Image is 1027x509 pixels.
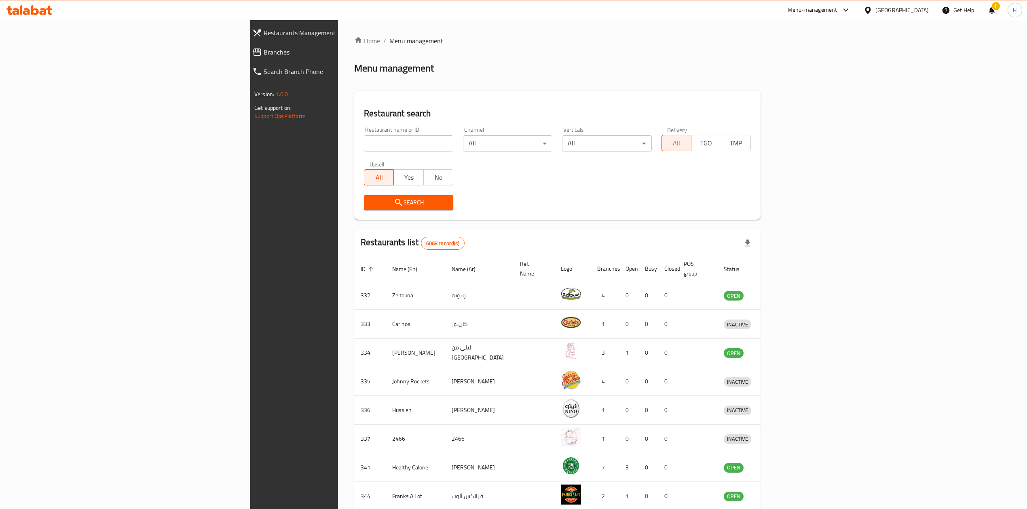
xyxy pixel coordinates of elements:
img: Franks A Lot [561,484,581,505]
a: Branches [246,42,422,62]
span: INACTIVE [724,434,751,444]
td: 0 [658,281,677,310]
th: Branches [591,257,619,281]
span: All [368,172,391,183]
td: 0 [658,367,677,396]
span: POS group [684,259,708,278]
img: Hussien [561,398,581,419]
td: 0 [658,425,677,453]
td: 1 [591,425,619,453]
span: ID [361,264,376,274]
th: Open [619,257,638,281]
td: [PERSON_NAME] [445,453,513,482]
nav: breadcrumb [354,36,761,46]
span: Get support on: [254,103,292,113]
td: ليلى من [GEOGRAPHIC_DATA] [445,339,513,367]
div: OPEN [724,348,744,358]
td: 0 [638,425,658,453]
label: Upsell [370,161,385,167]
label: Delivery [667,127,687,133]
td: 0 [638,339,658,367]
button: Search [364,195,453,210]
button: No [423,169,453,185]
button: All [364,169,394,185]
td: 2466 [445,425,513,453]
td: 0 [638,310,658,339]
span: All [665,137,688,149]
th: Busy [638,257,658,281]
td: 0 [638,281,658,310]
img: Johnny Rockets [561,370,581,390]
td: 0 [619,425,638,453]
span: Restaurants Management [264,28,415,38]
img: 2466 [561,427,581,447]
td: 0 [638,453,658,482]
div: Total records count [421,237,465,250]
td: 0 [638,367,658,396]
td: 1 [619,339,638,367]
td: كارينوز [445,310,513,339]
h2: Restaurants list [361,236,465,250]
span: Yes [397,172,420,183]
td: [PERSON_NAME] [445,396,513,425]
td: 4 [591,281,619,310]
td: 0 [638,396,658,425]
span: 1.0.0 [275,89,288,99]
span: Name (Ar) [452,264,486,274]
td: [PERSON_NAME] [445,367,513,396]
div: Export file [738,233,757,253]
td: 3 [591,339,619,367]
a: Search Branch Phone [246,62,422,81]
div: All [562,135,651,151]
th: Closed [658,257,677,281]
span: Search Branch Phone [264,67,415,76]
span: INACTIVE [724,377,751,387]
span: OPEN [724,463,744,472]
span: TMP [725,137,748,149]
td: 0 [658,310,677,339]
td: 0 [658,339,677,367]
span: OPEN [724,349,744,358]
img: Healthy Calorie [561,456,581,476]
span: TGO [695,137,718,149]
button: All [661,135,691,151]
a: Support.OpsPlatform [254,111,306,121]
td: 0 [619,281,638,310]
h2: Restaurant search [364,107,751,120]
span: 6068 record(s) [421,240,464,247]
td: 4 [591,367,619,396]
button: Yes [393,169,423,185]
span: Status [724,264,750,274]
span: Ref. Name [520,259,545,278]
a: Restaurants Management [246,23,422,42]
img: Leila Min Lebnan [561,341,581,361]
div: OPEN [724,463,744,473]
div: Menu-management [788,5,837,15]
td: زيتونة [445,281,513,310]
div: OPEN [724,492,744,501]
td: 0 [619,310,638,339]
span: INACTIVE [724,406,751,415]
span: OPEN [724,291,744,301]
img: Zeitouna [561,284,581,304]
span: No [427,172,450,183]
span: H [1013,6,1016,15]
td: 0 [658,396,677,425]
input: Search for restaurant name or ID.. [364,135,453,151]
td: 7 [591,453,619,482]
span: INACTIVE [724,320,751,329]
span: Branches [264,47,415,57]
span: Version: [254,89,274,99]
span: Search [370,198,447,208]
button: TGO [691,135,721,151]
button: TMP [721,135,751,151]
div: [GEOGRAPHIC_DATA] [875,6,929,15]
td: 0 [619,367,638,396]
div: All [463,135,552,151]
th: Logo [554,257,591,281]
